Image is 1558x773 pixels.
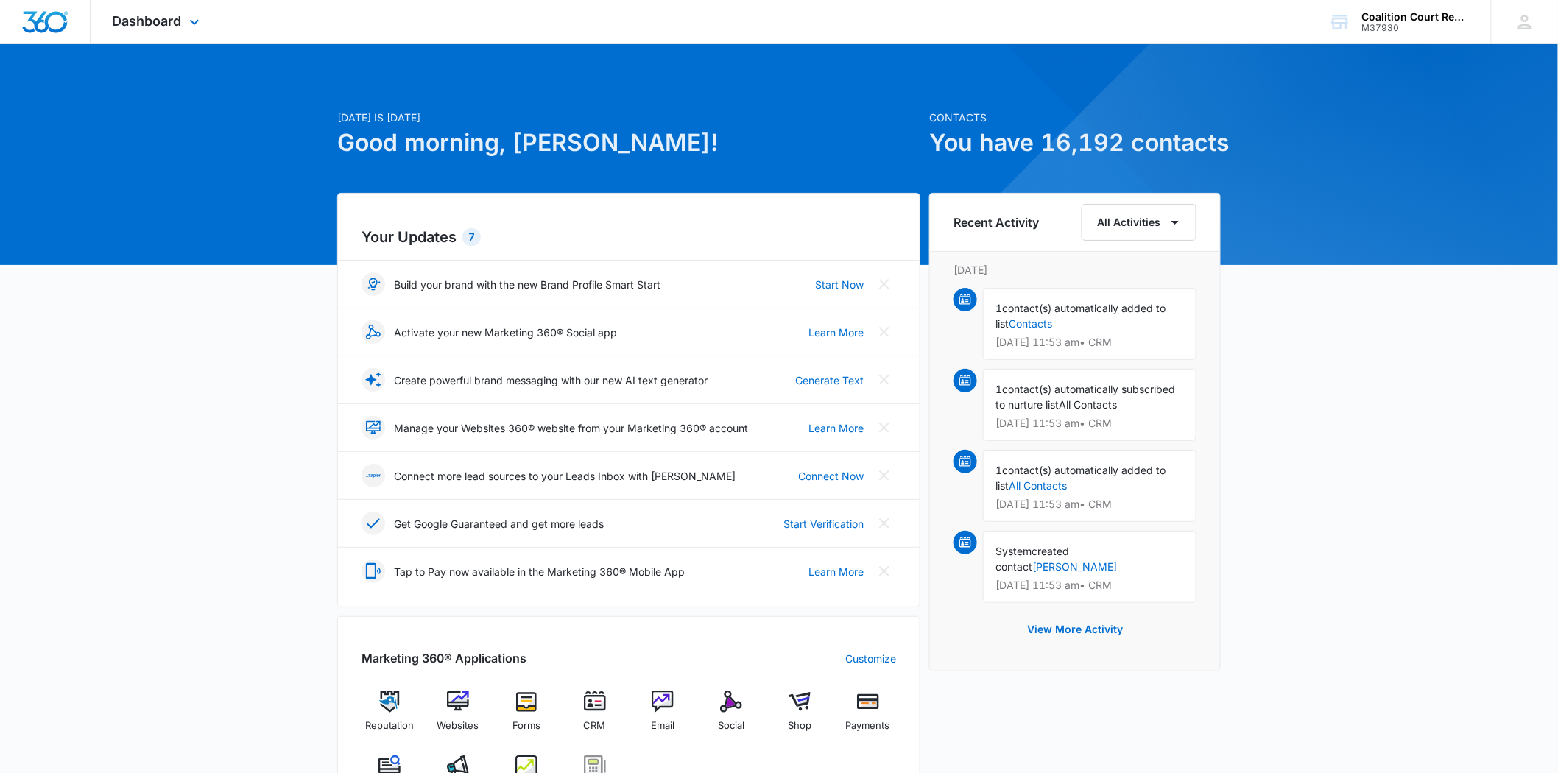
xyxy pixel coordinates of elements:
a: Start Verification [783,516,864,532]
a: CRM [566,691,623,744]
p: Activate your new Marketing 360® Social app [394,325,617,340]
p: Contacts [929,110,1221,125]
p: Manage your Websites 360® website from your Marketing 360® account [394,420,748,436]
p: [DATE] 11:53 am • CRM [995,418,1184,428]
h2: Marketing 360® Applications [362,649,526,667]
span: contact(s) automatically added to list [995,302,1166,330]
button: Close [873,272,896,296]
button: Close [873,320,896,344]
a: Payments [839,691,896,744]
a: Connect Now [798,468,864,484]
span: CRM [584,719,606,733]
span: Reputation [365,719,414,733]
span: contact(s) automatically added to list [995,464,1166,492]
span: contact(s) automatically subscribed to nurture list [995,383,1175,411]
button: Close [873,464,896,487]
span: created contact [995,545,1069,573]
a: Learn More [808,564,864,579]
span: 1 [995,383,1002,395]
button: Close [873,560,896,583]
span: Email [651,719,674,733]
span: Websites [437,719,479,733]
a: Learn More [808,420,864,436]
span: Dashboard [113,13,182,29]
a: All Contacts [1009,479,1067,492]
a: [PERSON_NAME] [1032,560,1117,573]
p: Tap to Pay now available in the Marketing 360® Mobile App [394,564,685,579]
p: [DATE] 11:53 am • CRM [995,499,1184,509]
span: 1 [995,464,1002,476]
p: Create powerful brand messaging with our new AI text generator [394,373,708,388]
button: Close [873,416,896,440]
a: Shop [772,691,828,744]
a: Social [703,691,760,744]
h6: Recent Activity [954,213,1039,231]
p: [DATE] 11:53 am • CRM [995,337,1184,347]
p: [DATE] [954,262,1196,278]
a: Start Now [815,277,864,292]
button: All Activities [1082,204,1196,241]
h1: Good morning, [PERSON_NAME]! [337,125,920,160]
a: Email [635,691,691,744]
p: Get Google Guaranteed and get more leads [394,516,604,532]
p: Build your brand with the new Brand Profile Smart Start [394,277,660,292]
a: Contacts [1009,317,1052,330]
h2: Your Updates [362,226,896,248]
a: Forms [498,691,555,744]
p: [DATE] 11:53 am • CRM [995,580,1184,590]
h1: You have 16,192 contacts [929,125,1221,160]
a: Generate Text [795,373,864,388]
a: Websites [430,691,487,744]
button: Close [873,368,896,392]
span: 1 [995,302,1002,314]
button: View More Activity [1012,612,1138,647]
div: account id [1362,23,1470,33]
button: Close [873,512,896,535]
div: account name [1362,11,1470,23]
span: Social [718,719,744,733]
span: Payments [846,719,890,733]
span: Shop [788,719,811,733]
a: Learn More [808,325,864,340]
a: Customize [845,651,896,666]
span: All Contacts [1059,398,1117,411]
span: Forms [512,719,540,733]
a: Reputation [362,691,418,744]
p: [DATE] is [DATE] [337,110,920,125]
span: System [995,545,1032,557]
div: 7 [462,228,481,246]
p: Connect more lead sources to your Leads Inbox with [PERSON_NAME] [394,468,736,484]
